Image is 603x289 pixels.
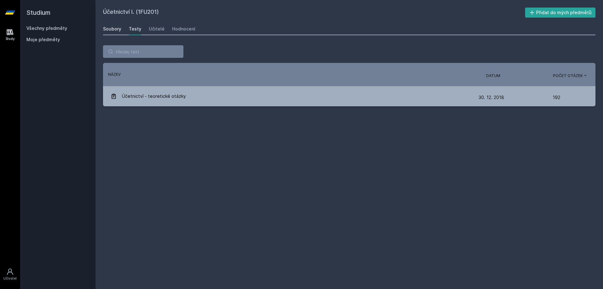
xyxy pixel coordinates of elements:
a: Uživatel [1,265,19,284]
div: Soubory [103,26,121,32]
div: Hodnocení [172,26,195,32]
a: Učitelé [149,23,165,35]
button: Přidat do mých předmětů [525,8,596,18]
span: Účetnictví - teoretické otázky [122,90,186,103]
div: Testy [129,26,141,32]
a: Soubory [103,23,121,35]
div: Uživatel [3,276,17,281]
span: Počet otázek [553,73,583,79]
a: Všechny předměty [26,25,67,31]
span: 30. 12. 2018 [479,95,504,100]
input: Hledej test [103,45,183,58]
a: Hodnocení [172,23,195,35]
button: Počet otázek [553,73,588,79]
div: Učitelé [149,26,165,32]
a: Study [1,25,19,44]
a: Účetnictví - teoretické otázky 30. 12. 2018 192 [103,86,595,106]
button: Datum [486,73,500,79]
span: 192 [553,91,560,104]
div: Study [6,36,15,41]
span: Moje předměty [26,36,60,43]
h2: Účetnictví I. (1FU201) [103,8,525,18]
a: Testy [129,23,141,35]
button: Název [108,72,121,77]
